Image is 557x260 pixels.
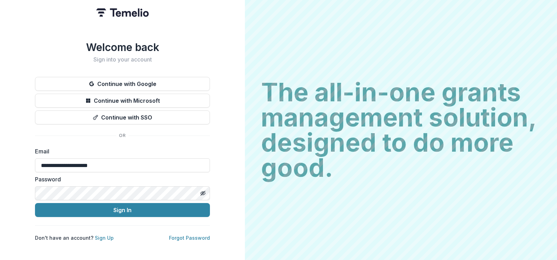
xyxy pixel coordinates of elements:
[35,175,206,183] label: Password
[35,234,114,241] p: Don't have an account?
[35,94,210,108] button: Continue with Microsoft
[35,56,210,63] h2: Sign into your account
[96,8,149,17] img: Temelio
[35,110,210,124] button: Continue with SSO
[35,77,210,91] button: Continue with Google
[35,41,210,53] h1: Welcome back
[197,188,209,199] button: Toggle password visibility
[95,235,114,241] a: Sign Up
[35,147,206,156] label: Email
[35,203,210,217] button: Sign In
[169,235,210,241] a: Forgot Password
